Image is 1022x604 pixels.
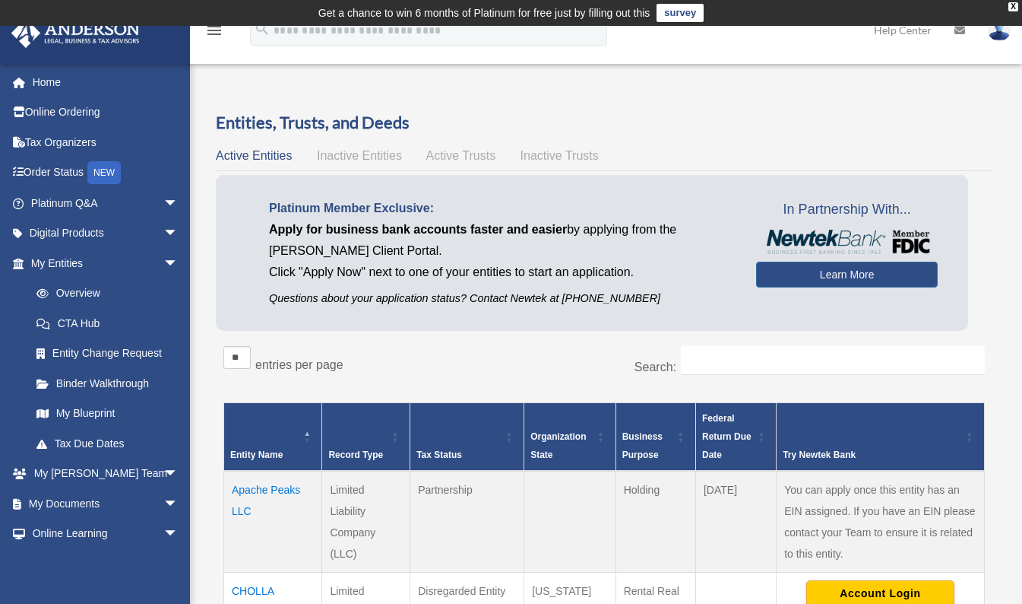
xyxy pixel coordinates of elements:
[1008,2,1018,11] div: close
[11,157,201,189] a: Order StatusNEW
[988,19,1011,41] img: User Pic
[163,218,194,250] span: arrow_drop_down
[163,488,194,520] span: arrow_drop_down
[530,431,586,460] span: Organization State
[806,587,954,599] a: Account Login
[328,450,383,460] span: Record Type
[317,149,402,162] span: Inactive Entities
[163,548,194,580] span: arrow_drop_down
[695,402,776,471] th: Federal Return Due Date: Activate to sort
[269,289,733,308] p: Questions about your application status? Contact Newtek at [PHONE_NUMBER]
[163,188,194,219] span: arrow_drop_down
[11,218,201,249] a: Digital Productsarrow_drop_down
[416,450,462,460] span: Tax Status
[524,402,616,471] th: Organization State: Activate to sort
[269,198,733,219] p: Platinum Member Exclusive:
[21,399,194,429] a: My Blueprint
[410,471,524,573] td: Partnership
[756,262,938,288] a: Learn More
[695,471,776,573] td: [DATE]
[11,97,201,128] a: Online Ordering
[21,368,194,399] a: Binder Walkthrough
[634,361,676,374] label: Search:
[205,27,223,40] a: menu
[21,308,194,339] a: CTA Hub
[163,519,194,550] span: arrow_drop_down
[11,459,201,489] a: My [PERSON_NAME] Teamarrow_drop_down
[87,161,121,184] div: NEW
[615,471,695,573] td: Holding
[21,278,186,309] a: Overview
[520,149,599,162] span: Inactive Trusts
[11,188,201,218] a: Platinum Q&Aarrow_drop_down
[21,428,194,459] a: Tax Due Dates
[163,459,194,490] span: arrow_drop_down
[269,219,733,262] p: by applying from the [PERSON_NAME] Client Portal.
[11,488,201,519] a: My Documentsarrow_drop_down
[764,230,930,254] img: NewtekBankLogoSM.png
[21,339,194,369] a: Entity Change Request
[11,127,201,157] a: Tax Organizers
[7,18,144,48] img: Anderson Advisors Platinum Portal
[269,223,567,236] span: Apply for business bank accounts faster and easier
[255,358,343,371] label: entries per page
[426,149,496,162] span: Active Trusts
[702,413,751,460] span: Federal Return Due Date
[410,402,524,471] th: Tax Status: Activate to sort
[11,519,201,549] a: Online Learningarrow_drop_down
[254,21,271,37] i: search
[322,471,410,573] td: Limited Liability Company (LLC)
[216,149,292,162] span: Active Entities
[11,67,201,97] a: Home
[224,402,322,471] th: Entity Name: Activate to invert sorting
[205,21,223,40] i: menu
[224,471,322,573] td: Apache Peaks LLC
[615,402,695,471] th: Business Purpose: Activate to sort
[230,450,283,460] span: Entity Name
[777,402,985,471] th: Try Newtek Bank : Activate to sort
[11,548,201,579] a: Billingarrow_drop_down
[11,248,194,278] a: My Entitiesarrow_drop_down
[322,402,410,471] th: Record Type: Activate to sort
[783,446,961,464] div: Try Newtek Bank
[777,471,985,573] td: You can apply once this entity has an EIN assigned. If you have an EIN please contact your Team t...
[318,4,650,22] div: Get a chance to win 6 months of Platinum for free just by filling out this
[657,4,704,22] a: survey
[216,111,992,135] h3: Entities, Trusts, and Deeds
[269,262,733,283] p: Click "Apply Now" next to one of your entities to start an application.
[756,198,938,222] span: In Partnership With...
[163,248,194,279] span: arrow_drop_down
[622,431,663,460] span: Business Purpose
